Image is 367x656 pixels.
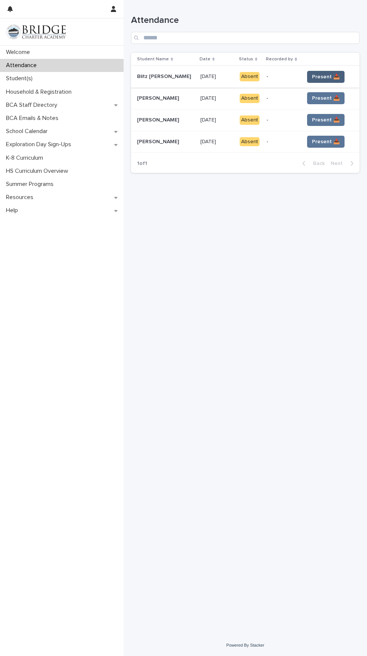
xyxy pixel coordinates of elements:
button: Present 📥 [307,71,345,83]
p: School Calendar [3,128,54,135]
p: [DATE] [200,115,218,123]
tr: [PERSON_NAME][PERSON_NAME] [DATE][DATE] Absent-Present 📥 [131,109,360,131]
p: Help [3,207,24,214]
p: Resources [3,194,39,201]
span: Next [331,161,347,166]
p: [DATE] [200,72,218,80]
p: Summer Programs [3,181,60,188]
p: [PERSON_NAME] [137,115,181,123]
p: 1 of 1 [131,154,153,173]
p: Status [239,55,253,63]
input: Search [131,32,360,44]
p: Exploration Day Sign-Ups [3,141,77,148]
tr: [PERSON_NAME][PERSON_NAME] [DATE][DATE] Absent-Present 📥 [131,87,360,109]
p: - [267,117,298,123]
span: Present 📥 [312,73,340,81]
button: Present 📥 [307,114,345,126]
div: Absent [240,94,260,103]
span: Present 📥 [312,138,340,145]
p: Recorded by [266,55,293,63]
p: [PERSON_NAME] [137,137,181,145]
p: Date [200,55,210,63]
p: BCA Emails & Notes [3,115,64,122]
span: Present 📥 [312,116,340,124]
p: K-8 Curriculum [3,154,49,162]
button: Present 📥 [307,92,345,104]
div: Absent [240,115,260,125]
img: V1C1m3IdTEidaUdm9Hs0 [6,24,66,39]
p: Household & Registration [3,88,78,96]
a: Powered By Stacker [226,643,264,647]
button: Present 📥 [307,136,345,148]
p: Student Name [137,55,169,63]
div: Absent [240,137,260,147]
button: Back [296,160,328,167]
p: - [267,95,298,102]
span: Back [309,161,325,166]
p: Attendance [3,62,43,69]
p: [DATE] [200,137,218,145]
p: [PERSON_NAME] [137,94,181,102]
p: Student(s) [3,75,39,82]
span: Present 📥 [312,94,340,102]
p: Blitz [PERSON_NAME] [137,72,192,80]
tr: [PERSON_NAME][PERSON_NAME] [DATE][DATE] Absent-Present 📥 [131,131,360,153]
p: Welcome [3,49,36,56]
p: - [267,73,298,80]
p: HS Curriculum Overview [3,168,74,175]
div: Absent [240,72,260,81]
p: [DATE] [200,94,218,102]
button: Next [328,160,360,167]
p: - [267,139,298,145]
p: BCA Staff Directory [3,102,63,109]
h1: Attendance [131,15,360,26]
tr: Blitz [PERSON_NAME]Blitz [PERSON_NAME] [DATE][DATE] Absent-Present 📥 [131,66,360,88]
